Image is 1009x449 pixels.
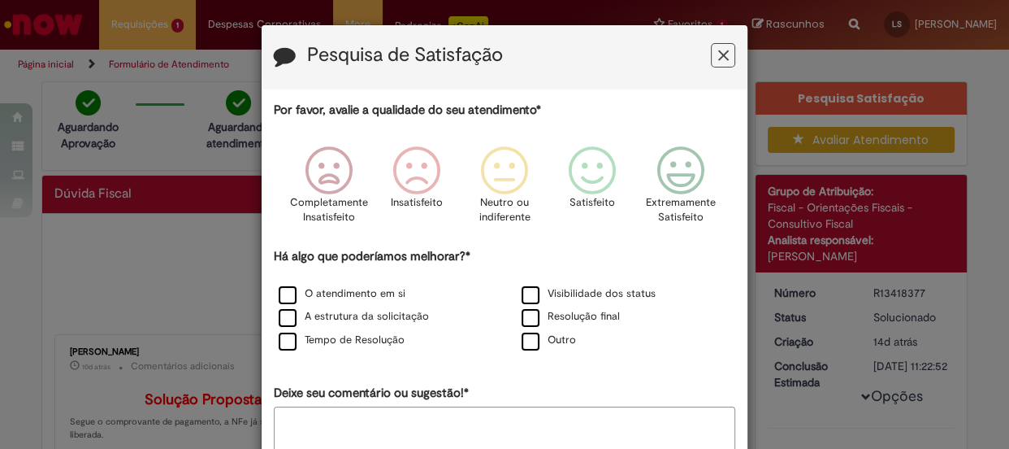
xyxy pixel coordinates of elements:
[639,134,721,246] div: Extremamente Satisfeito
[551,134,634,246] div: Satisfeito
[290,195,368,225] p: Completamente Insatisfeito
[475,195,534,225] p: Neutro ou indiferente
[645,195,715,225] p: Extremamente Satisfeito
[569,195,615,211] p: Satisfeito
[522,309,620,325] label: Resolução final
[279,309,429,325] label: A estrutura da solicitação
[287,134,370,246] div: Completamente Insatisfeito
[375,134,458,246] div: Insatisfeito
[274,248,735,353] div: Há algo que poderíamos melhorar?*
[279,333,405,348] label: Tempo de Resolução
[279,286,405,302] label: O atendimento em si
[274,102,541,119] label: Por favor, avalie a qualidade do seu atendimento*
[463,134,546,246] div: Neutro ou indiferente
[274,385,469,402] label: Deixe seu comentário ou sugestão!*
[391,195,443,211] p: Insatisfeito
[522,333,576,348] label: Outro
[522,286,656,302] label: Visibilidade dos status
[307,45,503,66] label: Pesquisa de Satisfação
